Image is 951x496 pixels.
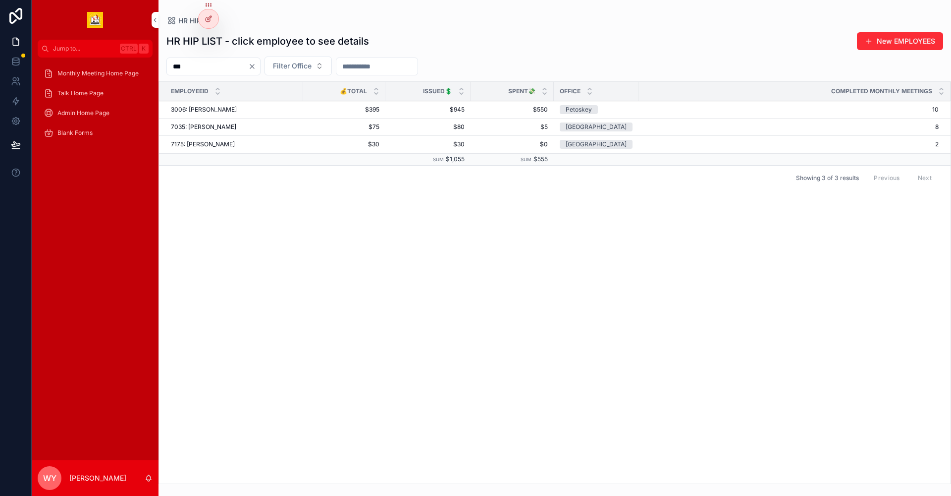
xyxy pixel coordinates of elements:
[57,69,139,77] span: Monthly Meeting Home Page
[391,140,465,148] a: $30
[566,140,627,149] div: [GEOGRAPHIC_DATA]
[560,123,633,131] a: [GEOGRAPHIC_DATA]
[171,106,237,114] span: 3006: [PERSON_NAME]
[38,64,153,82] a: Monthly Meeting Home Page
[120,44,138,54] span: Ctrl
[560,87,581,95] span: Office
[476,106,548,114] a: $550
[638,140,939,148] a: 2
[38,104,153,122] a: Admin Home Page
[166,34,369,48] h1: HR HIP LIST - click employee to see details
[566,105,592,114] div: Petoskey
[309,140,379,148] a: $30
[87,12,103,28] img: App logo
[178,16,215,26] span: HR HIP List
[53,45,116,53] span: Jump to...
[391,106,465,114] a: $945
[391,123,465,131] a: $80
[521,157,531,162] small: Sum
[57,129,93,137] span: Blank Forms
[508,87,535,95] span: Spent💸
[264,57,332,75] button: Select Button
[38,124,153,142] a: Blank Forms
[309,123,379,131] a: $75
[171,140,235,148] span: 7175: [PERSON_NAME]
[273,61,312,71] span: Filter Office
[638,123,939,131] a: 8
[38,84,153,102] a: Talk Home Page
[171,123,236,131] span: 7035: [PERSON_NAME]
[69,473,126,483] p: [PERSON_NAME]
[433,157,444,162] small: Sum
[476,140,548,148] a: $0
[560,140,633,149] a: [GEOGRAPHIC_DATA]
[638,106,939,114] a: 10
[171,106,297,114] a: 3006: [PERSON_NAME]
[171,140,297,148] a: 7175: [PERSON_NAME]
[796,174,859,182] span: Showing 3 of 3 results
[32,58,158,155] div: scrollable content
[140,45,148,53] span: K
[340,87,367,95] span: 💰Total
[171,87,209,95] span: EmployeeID
[171,123,297,131] a: 7035: [PERSON_NAME]
[423,87,452,95] span: Issued💲
[43,472,56,484] span: WY
[476,123,548,131] a: $5
[309,106,379,114] a: $395
[446,155,465,163] span: $1,055
[57,89,104,97] span: Talk Home Page
[57,109,109,117] span: Admin Home Page
[831,87,932,95] span: Completed Monthly Meetings
[533,155,548,163] span: $555
[38,40,153,58] button: Jump to...CtrlK
[566,123,627,131] div: [GEOGRAPHIC_DATA]
[857,32,943,50] button: New EMPLOYEES
[560,105,633,114] a: Petoskey
[248,62,260,70] button: Clear
[166,16,215,26] a: HR HIP List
